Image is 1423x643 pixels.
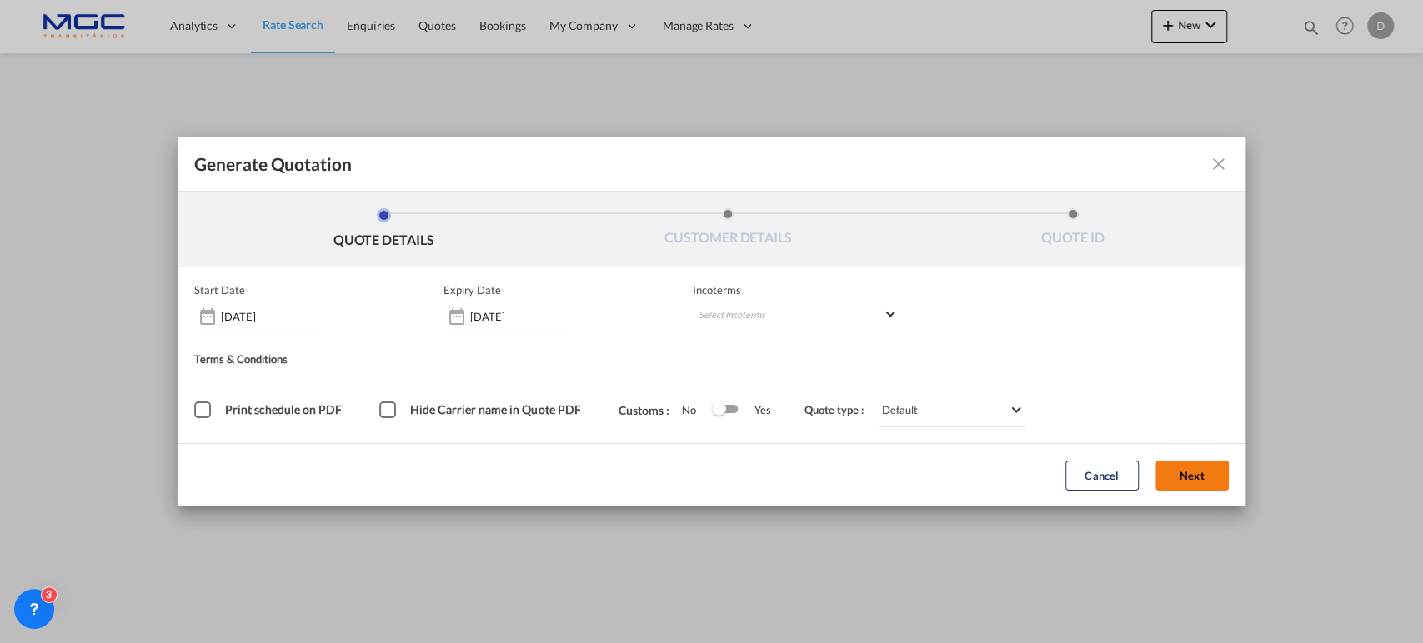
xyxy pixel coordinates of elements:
[443,283,501,297] p: Expiry Date
[618,403,681,417] span: Customs :
[194,352,711,372] div: Terms & Conditions
[211,208,555,253] li: QUOTE DETAILS
[712,397,737,422] md-switch: Switch 1
[804,403,875,416] span: Quote type :
[1209,154,1229,174] md-icon: icon-close fg-AAA8AD cursor m-0
[556,208,900,253] li: CUSTOMER DETAILS
[225,402,342,416] span: Print schedule on PDF
[470,310,570,323] input: Expiry date
[881,403,917,416] div: Default
[737,403,770,416] span: Yes
[194,153,351,175] span: Generate Quotation
[693,302,899,331] md-select: Select Incoterms
[410,402,580,416] span: Hide Carrier name in Quote PDF
[693,283,899,297] span: Incoterms
[194,401,346,418] md-checkbox: Print schedule on PDF
[1155,461,1229,491] button: Next
[194,283,245,297] p: Start Date
[178,137,1245,506] md-dialog: Generate QuotationQUOTE ...
[681,403,712,416] span: No
[379,401,584,418] md-checkbox: Hide Carrier name in Quote PDF
[221,310,321,323] input: Start date
[1065,461,1139,491] button: Cancel
[900,208,1245,253] li: QUOTE ID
